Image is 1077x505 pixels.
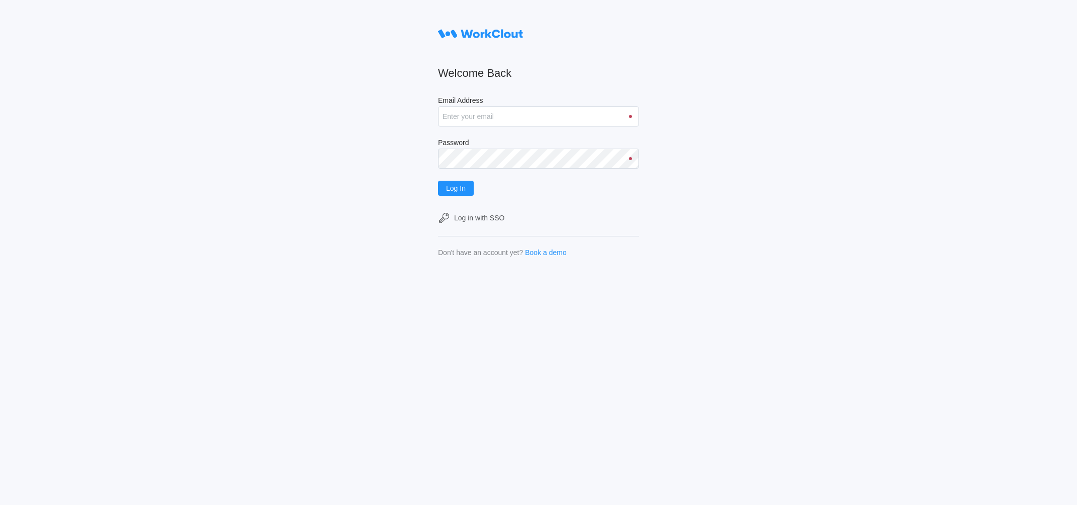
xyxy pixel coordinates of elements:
label: Email Address [438,96,639,106]
input: Enter your email [438,106,639,127]
span: Log In [446,185,466,192]
h2: Welcome Back [438,66,639,80]
div: Log in with SSO [454,214,504,222]
button: Log In [438,181,474,196]
a: Book a demo [525,248,567,257]
div: Don't have an account yet? [438,248,523,257]
label: Password [438,139,639,149]
a: Log in with SSO [438,212,639,224]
